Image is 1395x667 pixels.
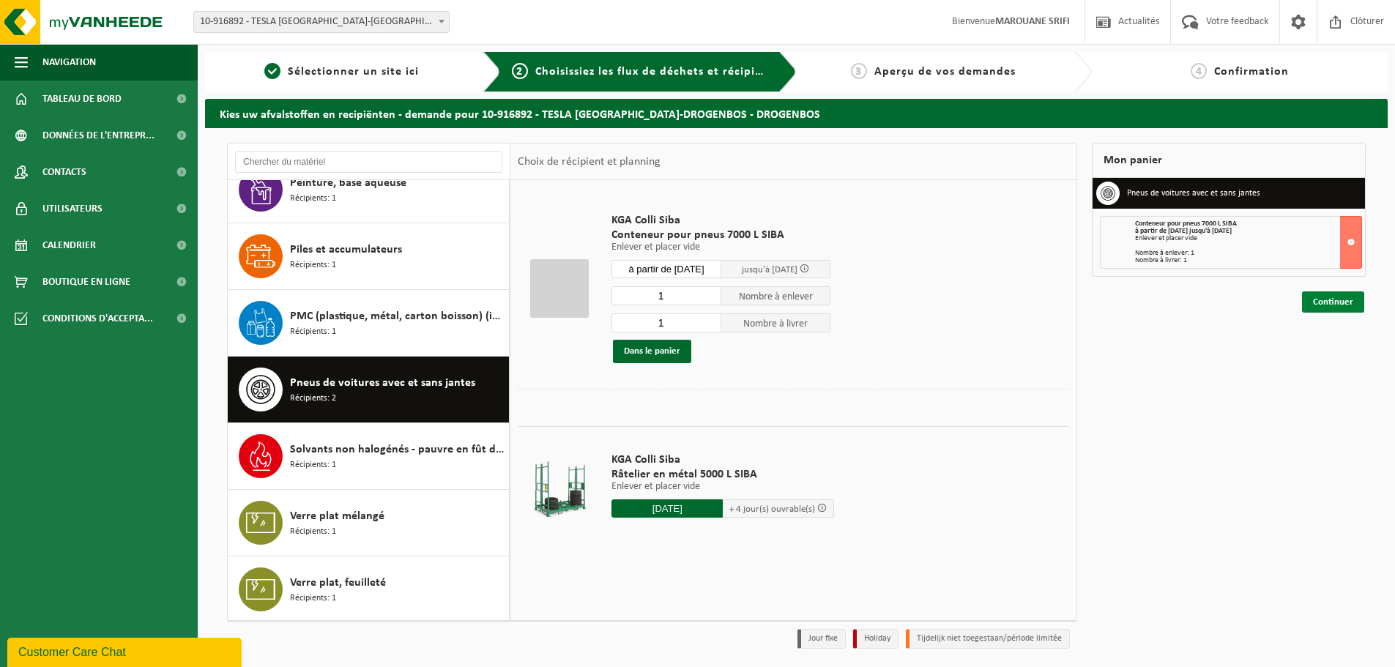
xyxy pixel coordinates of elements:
li: Jour fixe [797,629,846,649]
h2: Kies uw afvalstoffen en recipiënten - demande pour 10-916892 - TESLA [GEOGRAPHIC_DATA]-DROGENBOS ... [205,99,1388,127]
span: Peinture, base aqueuse [290,174,406,192]
span: 10-916892 - TESLA BELGIUM-DROGENBOS - DROGENBOS [194,12,449,32]
span: KGA Colli Siba [611,213,830,228]
span: Verre plat, feuilleté [290,574,386,592]
span: Sélectionner un site ici [288,66,419,78]
span: Boutique en ligne [42,264,130,300]
button: Pneus de voitures avec et sans jantes Récipients: 2 [228,357,510,423]
span: Récipients: 1 [290,325,336,339]
span: 1 [264,63,280,79]
div: Choix de récipient et planning [510,144,668,180]
span: Conditions d'accepta... [42,300,153,337]
p: Enlever et placer vide [611,482,834,492]
button: Verre plat, feuilleté Récipients: 1 [228,556,510,622]
span: Navigation [42,44,96,81]
input: Chercher du matériel [235,151,502,173]
span: 3 [851,63,867,79]
a: Continuer [1302,291,1364,313]
span: Récipients: 1 [290,258,336,272]
span: Contacts [42,154,86,190]
strong: MAROUANE SRIFI [995,16,1070,27]
iframe: chat widget [7,635,245,667]
span: Solvants non halogénés - pauvre en fût de 200lt [290,441,505,458]
span: 4 [1191,63,1207,79]
span: Récipients: 1 [290,458,336,472]
span: Tableau de bord [42,81,122,117]
a: 1Sélectionner un site ici [212,63,472,81]
span: Récipients: 1 [290,525,336,539]
span: Récipients: 2 [290,392,336,406]
strong: à partir de [DATE] jusqu'à [DATE] [1135,227,1232,235]
span: 10-916892 - TESLA BELGIUM-DROGENBOS - DROGENBOS [193,11,450,33]
button: Piles et accumulateurs Récipients: 1 [228,223,510,290]
span: Aperçu de vos demandes [874,66,1016,78]
span: PMC (plastique, métal, carton boisson) (industriel) [290,308,505,325]
input: Sélectionnez date [611,260,721,278]
span: jusqu'à [DATE] [742,265,797,275]
span: Conteneur pour pneus 7000 L SIBA [1135,220,1237,228]
li: Holiday [853,629,899,649]
span: Pneus de voitures avec et sans jantes [290,374,475,392]
input: Sélectionnez date [611,499,723,518]
button: PMC (plastique, métal, carton boisson) (industriel) Récipients: 1 [228,290,510,357]
span: + 4 jour(s) ouvrable(s) [729,504,815,514]
span: Râtelier en métal 5000 L SIBA [611,467,834,482]
div: Mon panier [1092,143,1366,178]
span: Récipients: 1 [290,592,336,605]
div: Nombre à livrer: 1 [1135,257,1361,264]
span: Conteneur pour pneus 7000 L SIBA [611,228,830,242]
span: Nombre à enlever [721,286,831,305]
span: Utilisateurs [42,190,103,227]
span: Nombre à livrer [721,313,831,332]
button: Solvants non halogénés - pauvre en fût de 200lt Récipients: 1 [228,423,510,490]
div: Nombre à enlever: 1 [1135,250,1361,257]
span: Récipients: 1 [290,192,336,206]
span: Calendrier [42,227,96,264]
span: Confirmation [1214,66,1289,78]
button: Dans le panier [613,340,691,363]
span: 2 [512,63,528,79]
span: Verre plat mélangé [290,507,384,525]
h3: Pneus de voitures avec et sans jantes [1127,182,1260,205]
button: Verre plat mélangé Récipients: 1 [228,490,510,556]
span: KGA Colli Siba [611,452,834,467]
div: Enlever et placer vide [1135,235,1361,242]
p: Enlever et placer vide [611,242,830,253]
span: Choisissiez les flux de déchets et récipients [535,66,779,78]
span: Piles et accumulateurs [290,241,402,258]
span: Données de l'entrepr... [42,117,155,154]
button: Peinture, base aqueuse Récipients: 1 [228,157,510,223]
li: Tijdelijk niet toegestaan/période limitée [906,629,1070,649]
